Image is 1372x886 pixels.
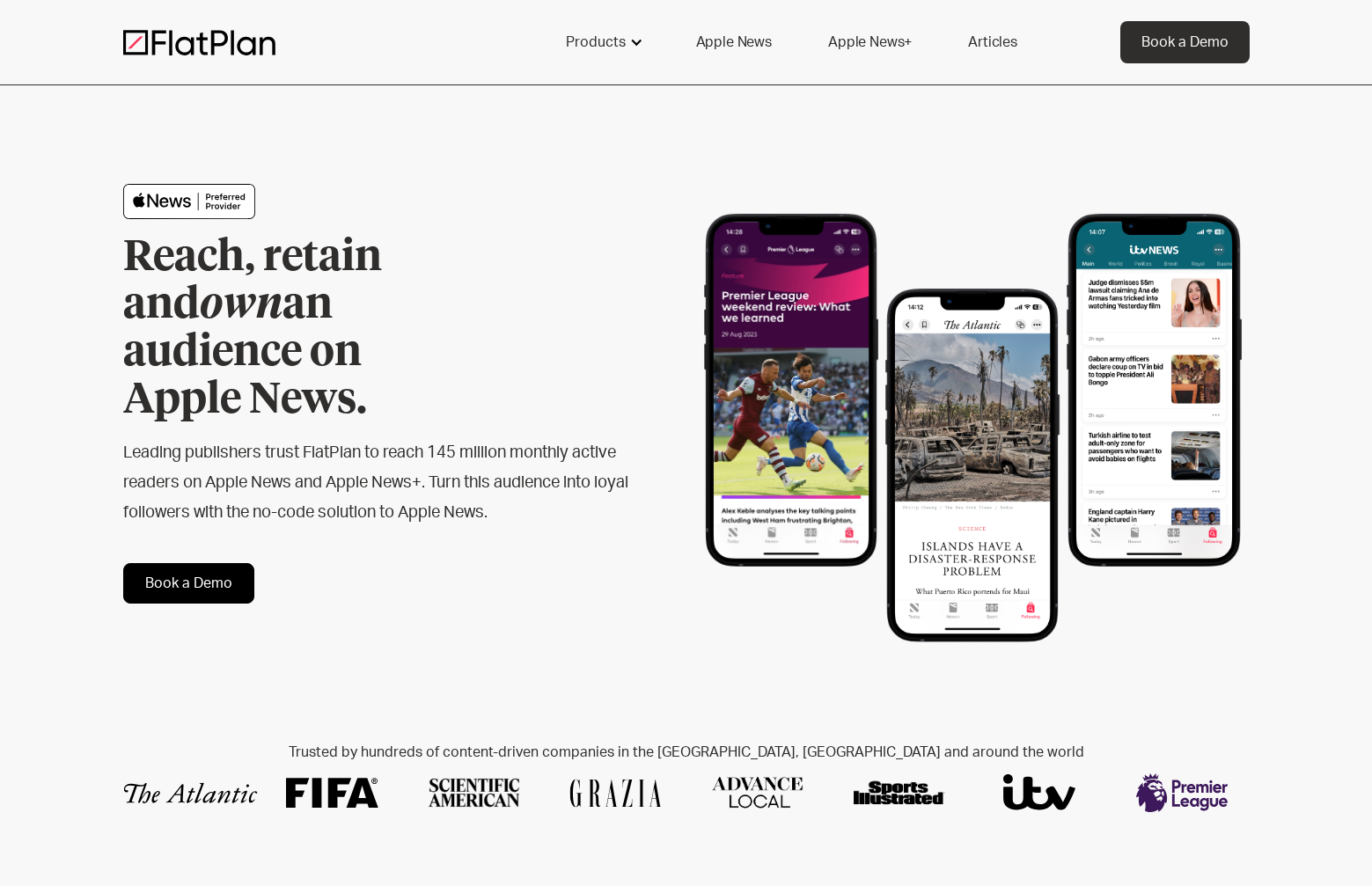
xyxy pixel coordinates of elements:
[545,21,661,63] div: Products
[566,32,626,53] div: Products
[947,21,1038,63] a: Articles
[200,284,282,326] em: own
[123,744,1250,761] h2: Trusted by hundreds of content-driven companies in the [GEOGRAPHIC_DATA], [GEOGRAPHIC_DATA] and a...
[123,438,630,528] h2: Leading publishers trust FlatPlan to reach 145 million monthly active readers on Apple News and A...
[1141,32,1229,53] div: Book a Demo
[675,21,793,63] a: Apple News
[123,234,484,424] h1: Reach, retain and an audience on Apple News.
[123,563,254,604] a: Book a Demo
[807,21,933,63] a: Apple News+
[1120,21,1250,63] a: Book a Demo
